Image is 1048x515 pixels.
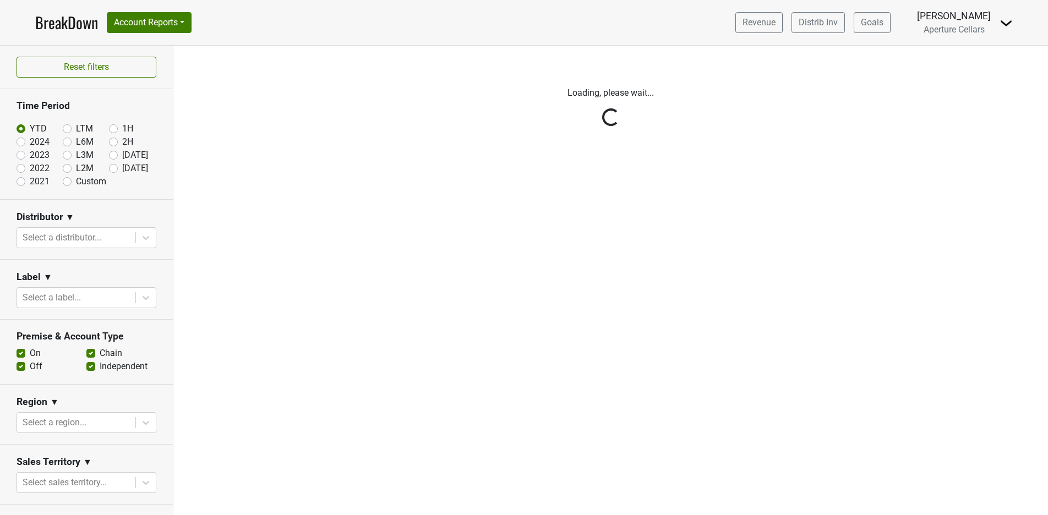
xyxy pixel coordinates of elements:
[854,12,891,33] a: Goals
[924,24,985,35] span: Aperture Cellars
[917,9,991,23] div: [PERSON_NAME]
[735,12,783,33] a: Revenue
[792,12,845,33] a: Distrib Inv
[107,12,192,33] button: Account Reports
[1000,17,1013,30] img: Dropdown Menu
[305,86,916,100] p: Loading, please wait...
[35,11,98,34] a: BreakDown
